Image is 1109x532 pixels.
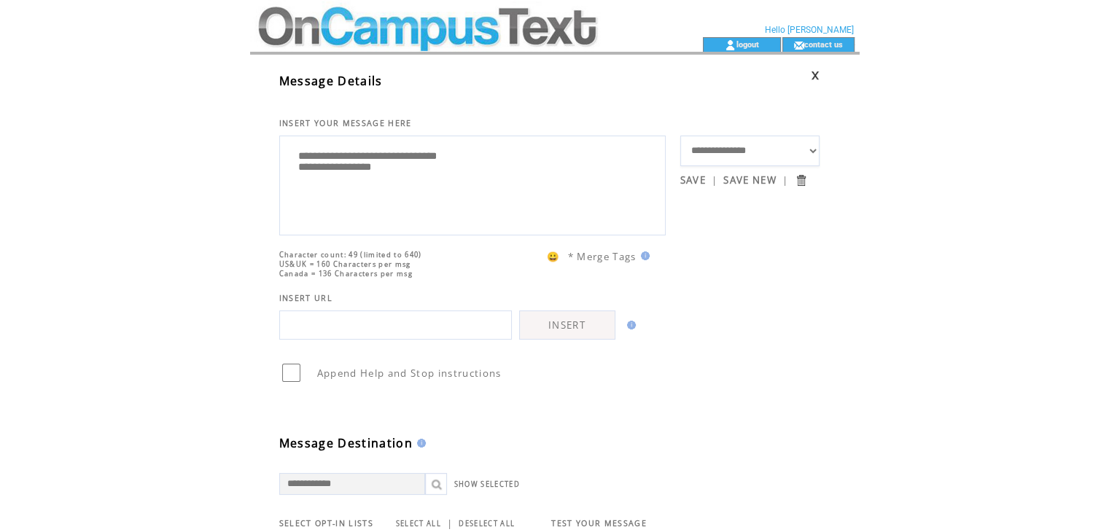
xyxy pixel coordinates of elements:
[637,251,650,260] img: help.gif
[623,321,636,329] img: help.gif
[317,367,502,380] span: Append Help and Stop instructions
[279,118,412,128] span: INSERT YOUR MESSAGE HERE
[279,259,411,269] span: US&UK = 160 Characters per msg
[447,517,453,530] span: |
[723,173,777,187] a: SAVE NEW
[413,439,426,447] img: help.gif
[279,293,332,303] span: INSERT URL
[454,480,520,489] a: SHOW SELECTED
[568,250,637,263] span: * Merge Tags
[547,250,560,263] span: 😀
[519,310,615,340] a: INSERT
[680,173,706,187] a: SAVE
[279,435,413,451] span: Message Destination
[396,519,441,528] a: SELECT ALL
[794,173,808,187] input: Submit
[712,173,717,187] span: |
[804,39,843,49] a: contact us
[279,518,373,528] span: SELECT OPT-IN LISTS
[725,39,736,51] img: account_icon.gif
[782,173,788,187] span: |
[279,269,413,278] span: Canada = 136 Characters per msg
[551,518,647,528] span: TEST YOUR MESSAGE
[279,73,383,89] span: Message Details
[459,519,515,528] a: DESELECT ALL
[279,250,422,259] span: Character count: 49 (limited to 640)
[736,39,758,49] a: logout
[793,39,804,51] img: contact_us_icon.gif
[765,25,854,35] span: Hello [PERSON_NAME]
